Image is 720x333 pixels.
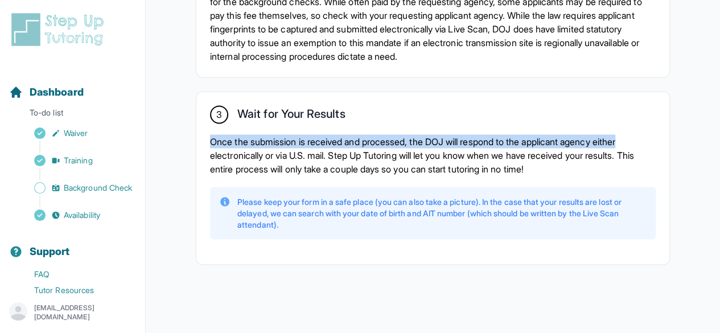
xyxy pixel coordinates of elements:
span: 3 [216,108,222,121]
span: Dashboard [30,84,84,100]
img: logo [9,11,110,48]
p: [EMAIL_ADDRESS][DOMAIN_NAME] [34,303,136,322]
span: Training [64,155,93,166]
a: Tutor Resources [9,282,145,298]
a: FAQ [9,266,145,282]
a: Training [9,153,145,168]
h2: Wait for Your Results [237,107,345,125]
p: Once the submission is received and processed, the DOJ will respond to the applicant agency eithe... [210,134,656,175]
span: Availability [64,209,100,221]
span: Background Check [64,182,132,194]
a: Availability [9,207,145,223]
button: [EMAIL_ADDRESS][DOMAIN_NAME] [9,302,136,323]
button: Dashboard [5,66,141,105]
p: To-do list [5,107,141,123]
button: Support [5,225,141,264]
a: Background Check [9,180,145,196]
a: Waiver [9,125,145,141]
p: Please keep your form in a safe place (you can also take a picture). In the case that your result... [237,196,647,230]
span: Waiver [64,128,88,139]
a: Dashboard [9,84,84,100]
span: Support [30,244,70,260]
